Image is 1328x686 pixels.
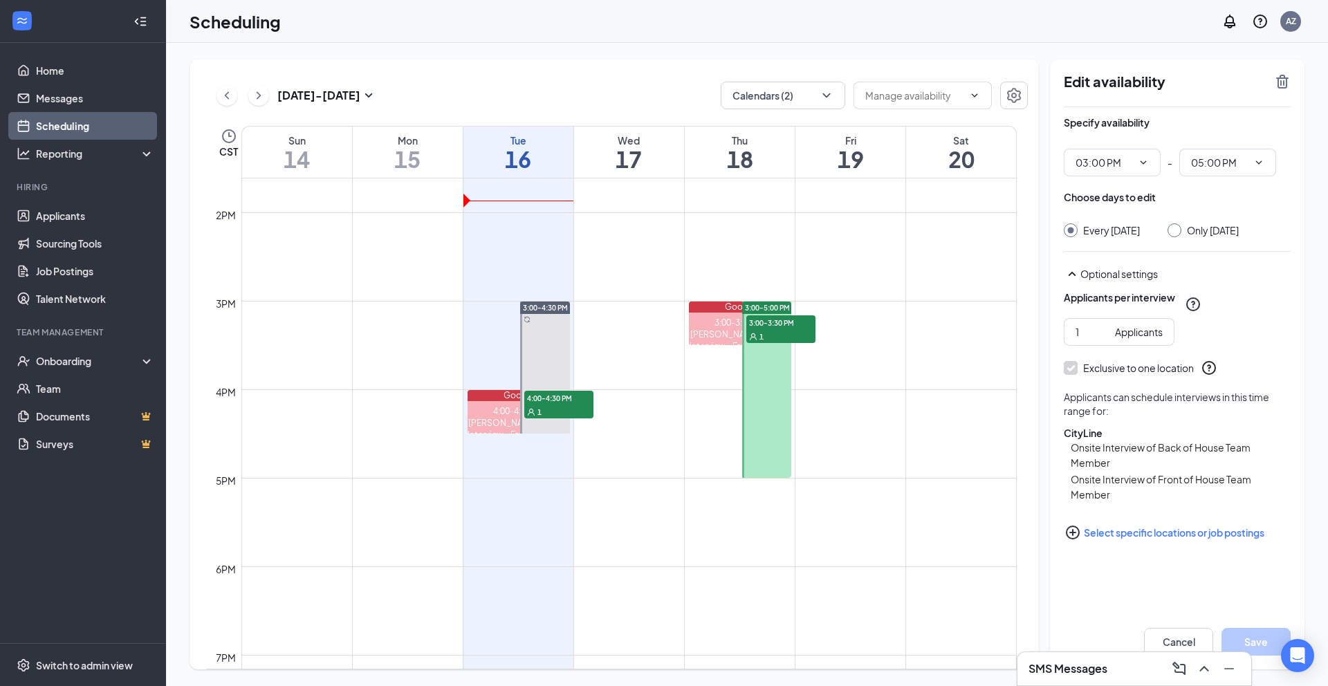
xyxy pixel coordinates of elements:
svg: Notifications [1221,13,1238,30]
svg: ChevronUp [1196,660,1212,677]
button: Minimize [1218,658,1240,680]
button: ComposeMessage [1168,658,1190,680]
svg: Collapse [133,15,147,28]
svg: QuestionInfo [1252,13,1269,30]
svg: User [749,333,757,341]
div: Open Intercom Messenger [1281,639,1314,672]
span: Onsite Interview of Back of House Team Member [1071,440,1291,470]
h1: 20 [906,147,1016,171]
div: 5pm [213,473,239,488]
div: 2pm [213,207,239,223]
div: Team Management [17,326,151,338]
h3: [DATE] - [DATE] [277,88,360,103]
svg: QuestionInfo [1201,360,1217,376]
div: Exclusive to one location [1083,361,1194,375]
div: 4:00-4:30 PM [468,405,570,417]
div: Hiring [17,181,151,193]
a: Applicants [36,202,154,230]
span: 3:00-5:00 PM [745,303,790,313]
svg: ChevronDown [1253,157,1264,168]
svg: QuestionInfo [1185,296,1201,313]
div: 6pm [213,562,239,577]
svg: TrashOutline [1274,73,1291,90]
svg: Settings [1006,87,1022,104]
div: - [1064,149,1291,176]
div: Sat [906,133,1016,147]
svg: Analysis [17,147,30,160]
button: Select specific locations or job postingsPlusCircle [1064,519,1291,546]
h1: 15 [353,147,463,171]
svg: ChevronLeft [220,87,234,104]
div: Tue [463,133,573,147]
div: Applicants [1115,324,1163,340]
a: September 17, 2025 [574,127,684,178]
a: DocumentsCrown [36,402,154,430]
div: 7pm [213,650,239,665]
h1: 14 [242,147,352,171]
div: Mon [353,133,463,147]
a: SurveysCrown [36,430,154,458]
svg: WorkstreamLogo [15,14,29,28]
h1: 18 [685,147,795,171]
span: 1 [759,332,764,342]
h2: Edit availability [1064,73,1266,90]
a: Scheduling [36,112,154,140]
a: Settings [1000,82,1028,109]
svg: PlusCircle [1064,524,1081,541]
button: Save [1221,628,1291,656]
button: ChevronRight [248,85,269,106]
svg: SmallChevronUp [1064,266,1080,282]
a: September 20, 2025 [906,127,1016,178]
div: 3:00-3:30 PM [689,317,791,328]
span: 4:00-4:30 PM [524,391,593,405]
div: Reporting [36,147,155,160]
svg: Settings [17,658,30,672]
div: Applicants can schedule interviews in this time range for: [1064,390,1291,418]
h3: SMS Messages [1029,661,1107,676]
svg: ComposeMessage [1171,660,1188,677]
a: Talent Network [36,285,154,313]
div: Optional settings [1064,266,1291,282]
h1: 17 [574,147,684,171]
div: Onboarding [36,354,142,368]
svg: User [527,408,535,416]
span: 1 [537,407,542,417]
div: Thu [685,133,795,147]
a: September 15, 2025 [353,127,463,178]
svg: ChevronDown [969,90,980,101]
div: AZ [1286,15,1296,27]
a: September 16, 2025 [463,127,573,178]
div: Google [689,302,791,313]
a: September 14, 2025 [242,127,352,178]
div: 4pm [213,384,239,400]
h1: 19 [795,147,905,171]
span: Onsite Interview of Front of House Team Member [1071,472,1291,502]
div: Google [468,390,570,401]
button: ChevronLeft [216,85,237,106]
span: 3:00-3:30 PM [746,315,815,329]
button: ChevronUp [1193,658,1215,680]
a: Sourcing Tools [36,230,154,257]
a: September 19, 2025 [795,127,905,178]
div: [PERSON_NAME] (Onsite Interview - Front of House Team Member at [GEOGRAPHIC_DATA]) [689,328,791,376]
h1: Scheduling [190,10,281,33]
svg: ChevronRight [252,87,266,104]
h1: 16 [463,147,573,171]
span: 3:00-4:30 PM [523,303,568,313]
div: Wed [574,133,684,147]
div: Optional settings [1080,267,1291,281]
div: Only [DATE] [1187,223,1239,237]
svg: Minimize [1221,660,1237,677]
a: Home [36,57,154,84]
svg: UserCheck [17,354,30,368]
div: Sun [242,133,352,147]
div: Applicants per interview [1064,290,1175,304]
div: Every [DATE] [1083,223,1140,237]
span: CST [219,145,238,158]
svg: Sync [524,316,531,323]
div: [PERSON_NAME] (Onsite Interview - Front of House Team Member at [GEOGRAPHIC_DATA]) [468,417,570,464]
button: Calendars (2)ChevronDown [721,82,845,109]
div: CityLine [1064,426,1291,440]
input: Manage availability [865,88,963,103]
svg: ChevronDown [820,89,833,102]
